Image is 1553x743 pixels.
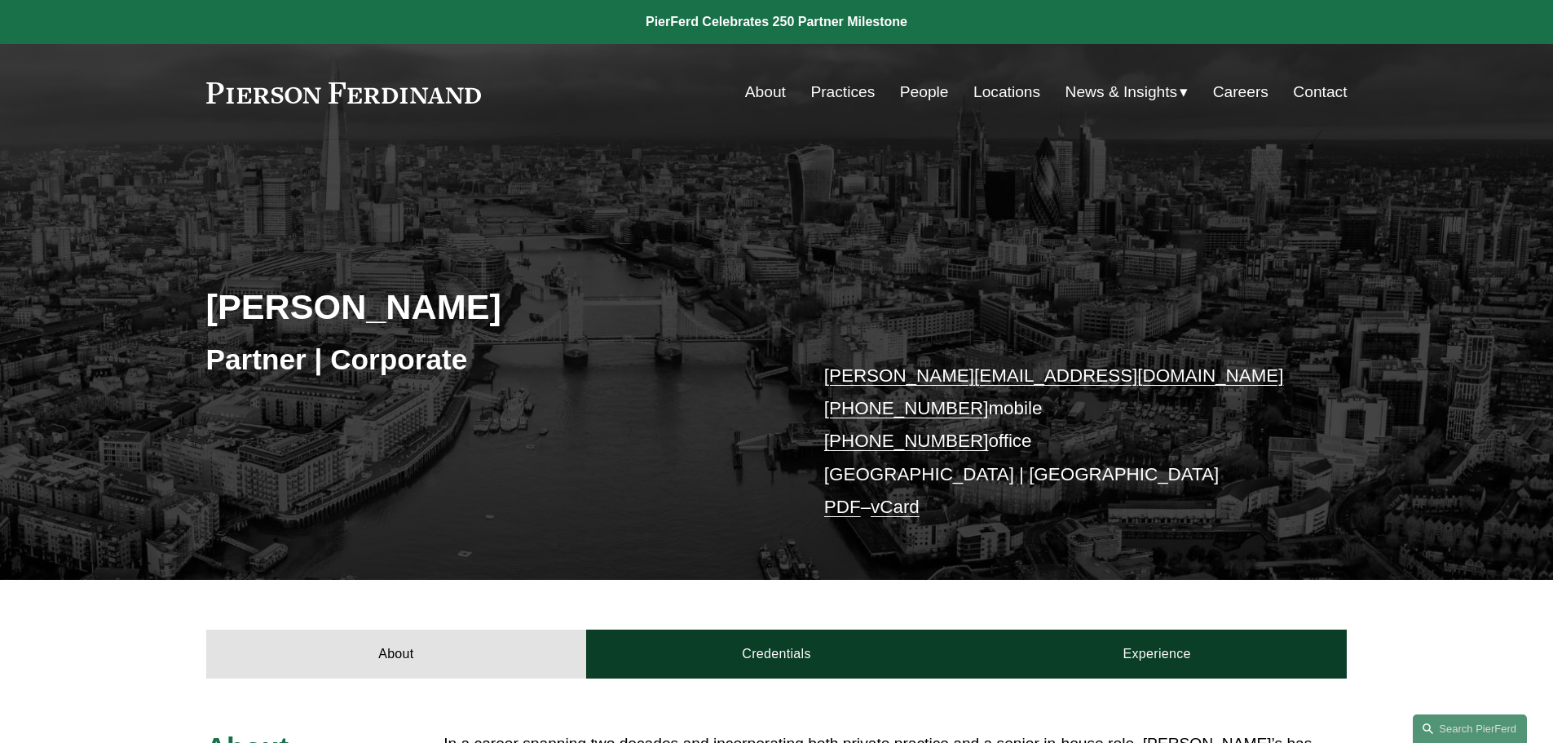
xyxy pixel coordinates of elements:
a: Contact [1293,77,1347,108]
a: About [206,630,587,679]
a: People [900,77,949,108]
a: Credentials [586,630,967,679]
a: Practices [810,77,875,108]
a: About [745,77,786,108]
a: [PHONE_NUMBER] [824,431,989,451]
h3: Partner | Corporate [206,342,777,378]
a: Careers [1213,77,1268,108]
a: PDF [824,497,861,517]
a: [PHONE_NUMBER] [824,398,989,418]
a: Experience [967,630,1348,679]
a: Locations [973,77,1040,108]
p: mobile office [GEOGRAPHIC_DATA] | [GEOGRAPHIC_DATA] – [824,360,1299,524]
a: [PERSON_NAME][EMAIL_ADDRESS][DOMAIN_NAME] [824,365,1284,386]
span: News & Insights [1065,78,1178,107]
a: Search this site [1413,714,1527,743]
h2: [PERSON_NAME] [206,285,777,328]
a: vCard [871,497,920,517]
a: folder dropdown [1065,77,1189,108]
